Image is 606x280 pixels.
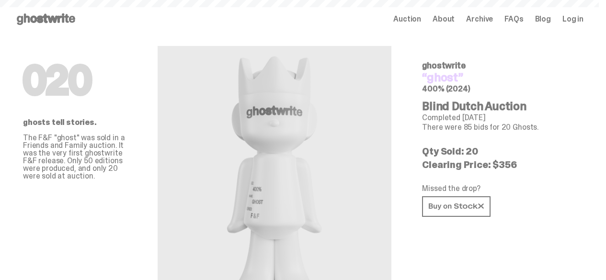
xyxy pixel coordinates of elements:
[422,146,576,156] p: Qty Sold: 20
[422,123,576,131] p: There were 85 bids for 20 Ghosts.
[23,61,127,100] h1: 020
[466,15,493,23] a: Archive
[535,15,551,23] a: Blog
[504,15,523,23] a: FAQs
[422,101,576,112] h4: Blind Dutch Auction
[562,15,583,23] a: Log in
[422,160,576,169] p: Clearing Price: $356
[433,15,455,23] a: About
[23,134,127,180] p: The F&F "ghost" was sold in a Friends and Family auction. It was the very first ghostwrite F&F re...
[23,119,127,126] p: ghosts tell stories.
[422,72,576,83] h4: “ghost”
[422,114,576,122] p: Completed [DATE]
[422,84,470,94] span: 400% (2024)
[422,60,465,71] span: ghostwrite
[422,185,576,192] p: Missed the drop?
[393,15,421,23] a: Auction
